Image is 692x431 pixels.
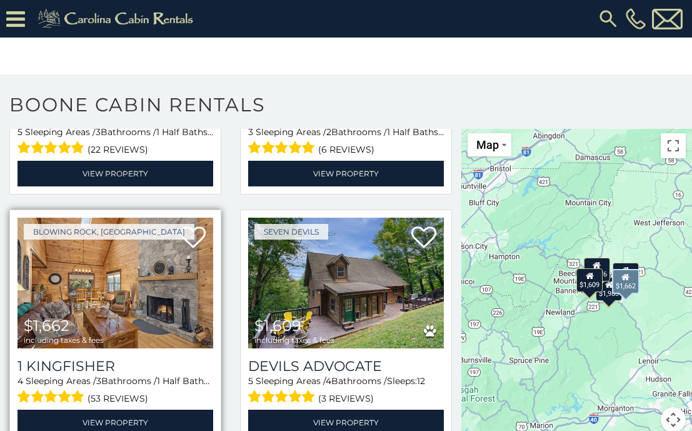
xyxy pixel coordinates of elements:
[248,375,444,407] div: Sleeping Areas / Bathrooms / Sleeps:
[248,218,444,349] img: Devils Advocate
[248,126,253,138] span: 3
[18,126,23,138] span: 5
[24,224,194,240] a: Blowing Rock, [GEOGRAPHIC_DATA]
[661,133,686,158] button: Toggle fullscreen view
[411,225,436,251] a: Add to favorites
[24,336,104,344] span: including taxes & fees
[18,218,213,349] img: 1 Kingfisher
[468,133,511,156] button: Change map style
[326,375,331,387] span: 4
[611,269,639,294] div: $1,662
[156,126,213,138] span: 1 Half Baths /
[24,317,69,335] span: $1,662
[326,126,331,138] span: 2
[254,317,301,335] span: $1,609
[318,141,374,158] span: (6 reviews)
[583,258,609,281] div: $3,076
[612,263,638,286] div: $1,539
[254,224,328,240] a: Seven Devils
[248,358,444,375] a: Devils Advocate
[387,126,444,138] span: 1 Half Baths /
[597,8,619,30] img: search-regular.svg
[18,161,213,186] a: View Property
[96,375,101,387] span: 3
[88,141,148,158] span: (22 reviews)
[623,8,649,29] a: [PHONE_NUMBER]
[596,277,622,301] div: $1,983
[476,138,499,151] span: Map
[157,375,214,387] span: 1 Half Baths /
[576,268,603,292] div: $1,609
[248,161,444,186] a: View Property
[254,336,334,344] span: including taxes & fees
[18,126,213,158] div: Sleeping Areas / Bathrooms / Sleeps:
[417,375,425,387] span: 12
[18,375,23,387] span: 4
[96,126,101,138] span: 3
[88,390,148,407] span: (53 reviews)
[318,390,374,407] span: (3 reviews)
[18,375,213,407] div: Sleeping Areas / Bathrooms / Sleeps:
[248,375,253,387] span: 5
[31,6,204,31] img: Khaki-logo.png
[18,358,213,375] a: 1 Kingfisher
[248,218,444,349] a: Devils Advocate $1,609 including taxes & fees
[248,126,444,158] div: Sleeping Areas / Bathrooms / Sleeps:
[18,218,213,349] a: 1 Kingfisher $1,662 including taxes & fees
